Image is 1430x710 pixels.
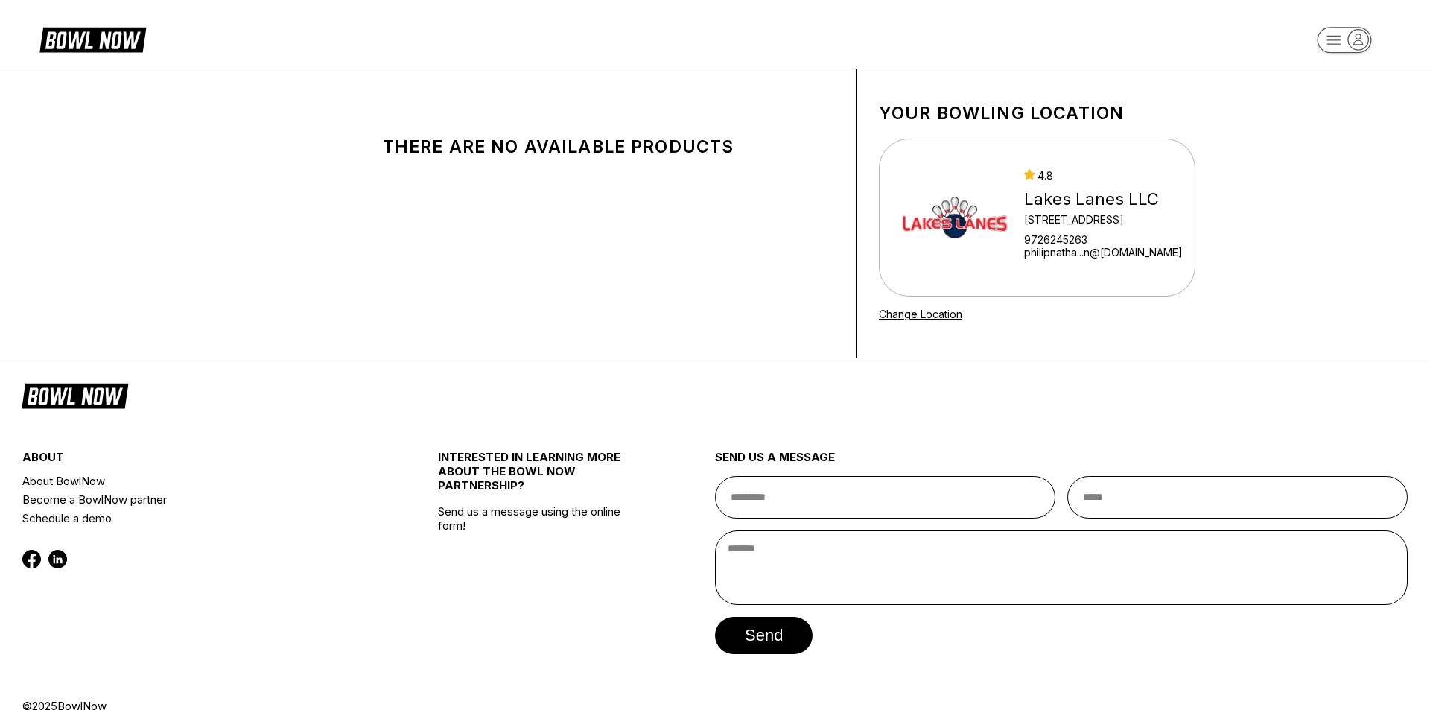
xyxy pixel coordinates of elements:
div: There are no available products [328,136,789,157]
a: About BowlNow [22,472,369,490]
a: philipnatha...n@[DOMAIN_NAME] [1024,246,1183,259]
div: 9726245263 [1024,233,1183,246]
div: Send us a message using the online form! [438,417,646,699]
img: Lakes Lanes LLC [899,162,1011,273]
a: Schedule a demo [22,509,369,527]
div: about [22,450,369,472]
a: Become a BowlNow partner [22,490,369,509]
div: Lakes Lanes LLC [1024,189,1183,209]
div: [STREET_ADDRESS] [1024,213,1183,226]
h1: Your bowling location [879,103,1195,124]
a: Change Location [879,308,962,320]
div: 4.8 [1024,169,1183,182]
button: send [715,617,813,654]
div: send us a message [715,450,1408,476]
div: INTERESTED IN LEARNING MORE ABOUT THE BOWL NOW PARTNERSHIP? [438,450,646,504]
